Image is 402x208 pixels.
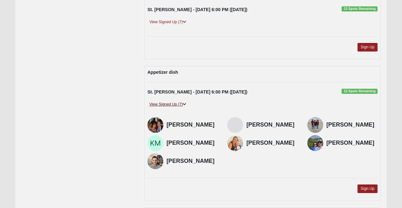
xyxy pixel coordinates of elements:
img: Kathy Maxwell [147,135,163,151]
img: Jill Thomas [307,117,323,133]
img: Kacy Remley [227,135,243,151]
a: Sign Up [358,43,378,52]
h4: [PERSON_NAME] [167,140,218,147]
span: 13 Spots Remaining [342,6,378,11]
a: View Signed Up (7) [147,101,188,108]
span: 13 Spots Remaining [342,89,378,94]
img: Emily Didway [227,117,243,133]
a: View Signed Up (7) [147,19,188,25]
img: Tom Miller [147,117,163,133]
strong: St. [PERSON_NAME] - [DATE] 6:00 PM ([DATE]) [147,89,247,94]
img: Tyler Goehring [147,153,163,169]
h4: [PERSON_NAME] [246,121,298,128]
h4: [PERSON_NAME] [326,121,378,128]
img: Karen Paulk [307,135,323,151]
h4: [PERSON_NAME] [326,140,378,147]
strong: St. [PERSON_NAME] - [DATE] 6:00 PM ([DATE]) [147,7,247,12]
h4: [PERSON_NAME] [167,158,218,165]
h4: [PERSON_NAME] [246,140,298,147]
a: Sign Up [358,184,378,193]
strong: Appetizer dish [147,70,178,75]
h4: [PERSON_NAME] [167,121,218,128]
